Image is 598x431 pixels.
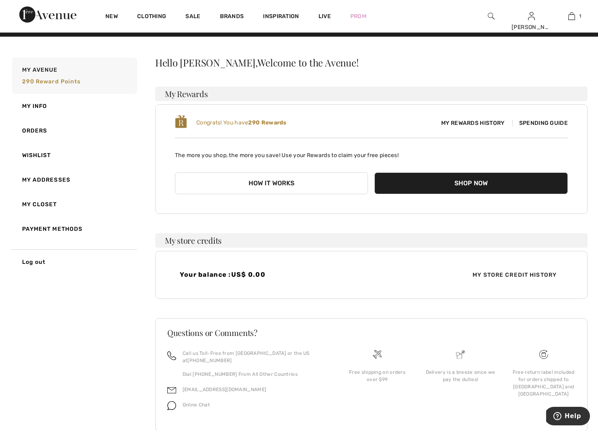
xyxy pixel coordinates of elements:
[579,12,581,20] span: 1
[425,369,496,383] div: Delivery is a breeze since we pay the duties!
[10,143,137,168] a: Wishlist
[167,401,176,410] img: chat
[373,350,382,359] img: Free shipping on orders over $99
[248,119,286,126] b: 290 Rewards
[155,58,588,67] div: Hello [PERSON_NAME],
[568,11,575,21] img: My Bag
[528,11,535,21] img: My Info
[10,192,137,217] a: My Closet
[257,58,358,67] span: Welcome to the Avenue!
[19,6,76,23] img: 1ère Avenue
[155,233,588,248] h3: My store credits
[155,87,588,101] h3: My Rewards
[183,371,326,378] p: Dial [PHONE_NUMBER] From All Other Countries
[374,172,568,194] button: Shop Now
[508,369,579,398] div: Free return label included for orders shipped to [GEOGRAPHIC_DATA] and [GEOGRAPHIC_DATA]
[167,386,176,395] img: email
[435,119,511,127] span: My Rewards History
[175,172,368,194] button: How it works
[183,402,210,408] span: Online Chat
[488,11,495,21] img: search the website
[10,217,137,241] a: Payment Methods
[528,12,535,20] a: Sign In
[512,23,551,31] div: [PERSON_NAME]
[175,145,568,160] p: The more you shop, the more you save! Use your Rewards to claim your free pieces!
[137,13,166,21] a: Clothing
[167,351,176,360] img: call
[319,12,331,21] a: Live
[187,358,232,363] a: [PHONE_NUMBER]
[10,94,137,118] a: My Info
[22,78,81,85] span: 290 Reward points
[10,249,137,274] a: Log out
[167,329,575,337] h3: Questions or Comments?
[180,271,367,278] h4: Your balance :
[22,66,58,74] span: My Avenue
[220,13,244,21] a: Brands
[196,119,287,126] span: Congrats! You have
[539,350,548,359] img: Free shipping on orders over $99
[10,168,137,192] a: My Addresses
[263,13,299,21] span: Inspiration
[342,369,413,383] div: Free shipping on orders over $99
[175,114,187,129] img: loyalty_logo_r.svg
[105,13,118,21] a: New
[350,12,366,21] a: Prom
[466,271,563,279] span: My Store Credit History
[183,350,326,364] p: Call us Toll-Free from [GEOGRAPHIC_DATA] or the US at
[231,271,265,278] span: US$ 0.00
[183,387,266,392] a: [EMAIL_ADDRESS][DOMAIN_NAME]
[456,350,465,359] img: Delivery is a breeze since we pay the duties!
[552,11,591,21] a: 1
[546,407,590,427] iframe: Opens a widget where you can find more information
[512,120,568,126] span: Spending Guide
[10,118,137,143] a: Orders
[185,13,200,21] a: Sale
